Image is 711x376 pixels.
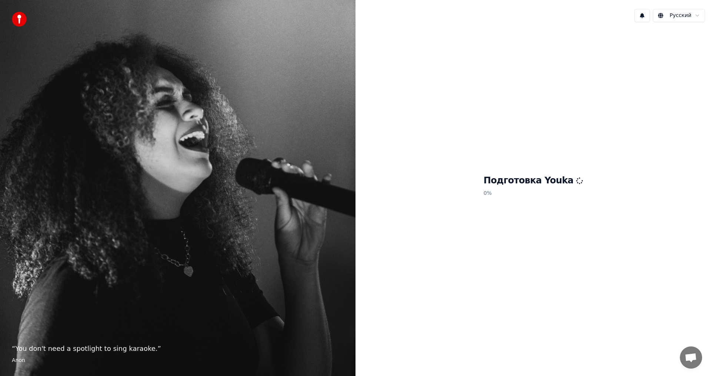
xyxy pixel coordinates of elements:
h1: Подготовка Youka [484,175,583,187]
p: “ You don't need a spotlight to sing karaoke. ” [12,343,344,354]
div: Открытый чат [680,346,702,369]
img: youka [12,12,27,27]
p: 0 % [484,187,583,200]
footer: Anon [12,357,344,364]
